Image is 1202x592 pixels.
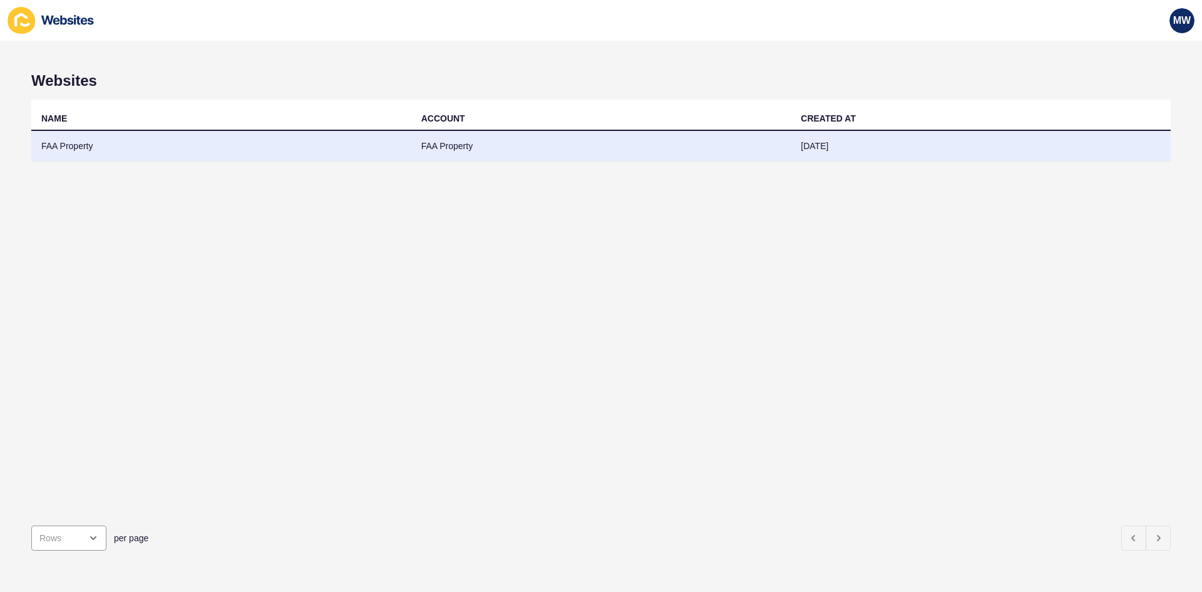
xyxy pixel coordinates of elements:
h1: Websites [31,72,1171,90]
div: NAME [41,112,67,125]
span: MW [1173,14,1191,27]
div: open menu [31,526,106,551]
div: CREATED AT [801,112,856,125]
span: per page [114,532,148,544]
td: FAA Property [31,131,411,162]
td: [DATE] [791,131,1171,162]
td: FAA Property [411,131,791,162]
div: ACCOUNT [421,112,465,125]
